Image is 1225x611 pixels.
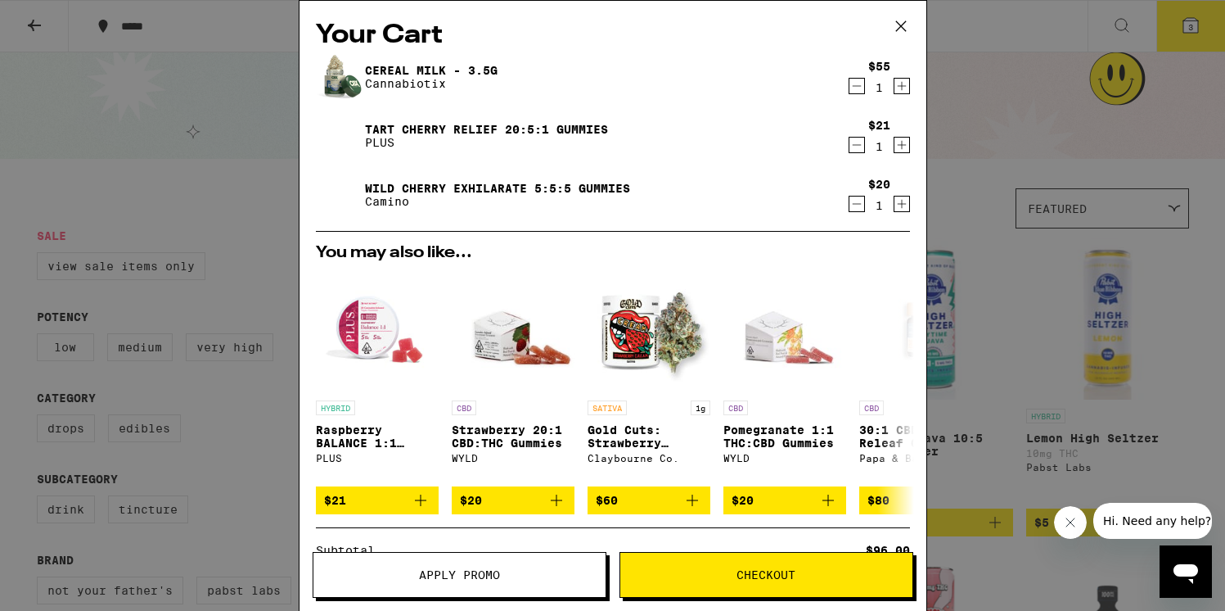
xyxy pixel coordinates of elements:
button: Apply Promo [313,552,606,598]
button: Add to bag [588,487,710,514]
p: CBD [452,401,476,415]
button: Add to bag [859,487,982,514]
a: Cereal Milk - 3.5g [365,64,498,77]
p: Cannabiotix [365,77,498,90]
div: $20 [868,178,890,191]
iframe: Message from company [1093,503,1212,539]
button: Increment [894,196,910,212]
span: $80 [867,494,889,507]
p: Camino [365,195,630,208]
button: Checkout [619,552,913,598]
a: Open page for Pomegranate 1:1 THC:CBD Gummies from WYLD [723,269,846,487]
div: $96.00 [866,545,910,556]
button: Increment [894,137,910,153]
img: Cereal Milk - 3.5g [316,54,362,100]
a: Open page for Raspberry BALANCE 1:1 Gummies from PLUS [316,269,439,487]
a: Wild Cherry Exhilarate 5:5:5 Gummies [365,182,630,195]
div: Subtotal [316,545,386,556]
span: Apply Promo [419,569,500,581]
p: Raspberry BALANCE 1:1 Gummies [316,423,439,450]
img: WYLD - Strawberry 20:1 CBD:THC Gummies [452,269,574,392]
iframe: Button to launch messaging window [1160,545,1212,598]
button: Decrement [849,137,865,153]
img: Papa & Barkley - 30:1 CBD:THC Releaf Capsules - 30mg [859,269,982,392]
div: PLUS [316,453,439,464]
p: SATIVA [588,401,627,415]
button: Decrement [849,196,865,212]
h2: You may also like... [316,245,910,261]
p: 30:1 CBD:THC Releaf Capsules - 30mg [859,423,982,450]
img: Wild Cherry Exhilarate 5:5:5 Gummies [316,172,362,218]
p: Strawberry 20:1 CBD:THC Gummies [452,423,574,450]
a: Tart Cherry Relief 20:5:1 Gummies [365,123,608,136]
div: WYLD [723,453,846,464]
a: Open page for Gold Cuts: Strawberry C.R.E.A.M.- 3.5g from Claybourne Co. [588,269,710,487]
img: WYLD - Pomegranate 1:1 THC:CBD Gummies [723,269,846,392]
img: Claybourne Co. - Gold Cuts: Strawberry C.R.E.A.M.- 3.5g [588,269,710,392]
button: Add to bag [452,487,574,514]
div: 1 [868,81,890,94]
span: $20 [732,494,754,507]
span: Checkout [736,569,795,581]
p: Pomegranate 1:1 THC:CBD Gummies [723,423,846,450]
span: $60 [596,494,618,507]
p: CBD [859,401,884,415]
img: PLUS - Raspberry BALANCE 1:1 Gummies [316,269,439,392]
iframe: Close message [1054,506,1087,539]
a: Open page for 30:1 CBD:THC Releaf Capsules - 30mg from Papa & Barkley [859,269,982,487]
p: Gold Cuts: Strawberry C.R.E.A.M.- 3.5g [588,423,710,450]
span: $21 [324,494,346,507]
p: PLUS [365,136,608,149]
div: WYLD [452,453,574,464]
div: 1 [868,199,890,212]
button: Increment [894,78,910,94]
div: 1 [868,140,890,153]
a: Open page for Strawberry 20:1 CBD:THC Gummies from WYLD [452,269,574,487]
button: Add to bag [316,487,439,514]
p: CBD [723,401,748,415]
div: $21 [868,119,890,132]
p: 1g [691,401,710,415]
img: Tart Cherry Relief 20:5:1 Gummies [316,113,362,159]
button: Decrement [849,78,865,94]
div: Papa & Barkley [859,453,982,464]
div: $55 [868,60,890,73]
h2: Your Cart [316,17,910,54]
span: $20 [460,494,482,507]
button: Add to bag [723,487,846,514]
div: Claybourne Co. [588,453,710,464]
